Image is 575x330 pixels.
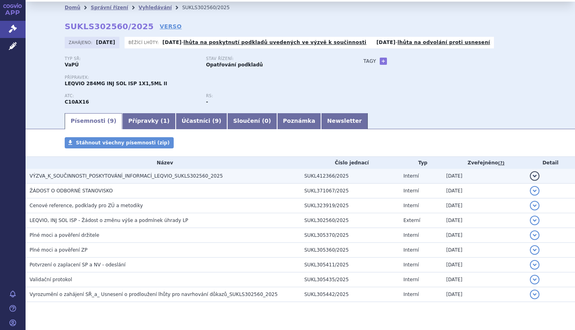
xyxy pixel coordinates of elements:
[96,40,115,45] strong: [DATE]
[91,5,128,10] a: Správní řízení
[442,213,526,228] td: [DATE]
[442,228,526,243] td: [DATE]
[30,247,87,253] span: Plné moci a pověření ZP
[300,213,399,228] td: SUKL302560/2025
[530,171,539,181] button: detail
[403,203,419,208] span: Interní
[30,232,99,238] span: Plné moci a pověření držitele
[122,113,175,129] a: Přípravky (1)
[300,258,399,272] td: SUKL305411/2025
[403,292,419,297] span: Interní
[403,188,419,194] span: Interní
[380,58,387,65] a: +
[163,118,167,124] span: 1
[300,228,399,243] td: SUKL305370/2025
[26,157,300,169] th: Název
[65,113,122,129] a: Písemnosti (9)
[277,113,321,129] a: Poznámka
[30,292,278,297] span: Vyrozumění o zahájení SŘ_a_ Usnesení o prodloužení lhůty pro navrhování důkazů_SUKLS302560_2025
[129,39,161,46] span: Běžící lhůty:
[76,140,170,146] span: Stáhnout všechny písemnosti (zip)
[399,157,442,169] th: Typ
[363,56,376,66] h3: Tagy
[206,62,263,68] strong: Opatřování podkladů
[227,113,277,129] a: Sloučení (0)
[377,39,490,46] p: -
[442,198,526,213] td: [DATE]
[530,230,539,240] button: detail
[526,157,575,169] th: Detail
[300,169,399,184] td: SUKL412366/2025
[442,287,526,302] td: [DATE]
[184,40,367,45] a: lhůta na poskytnutí podkladů uvedených ve výzvě k součinnosti
[403,247,419,253] span: Interní
[403,173,419,179] span: Interní
[300,157,399,169] th: Číslo jednací
[30,188,113,194] span: ŽÁDOST O ODBORNÉ STANOVISKO
[300,272,399,287] td: SUKL305435/2025
[182,2,240,14] li: SUKLS302560/2025
[65,75,347,80] p: Přípravek:
[160,22,182,30] a: VERSO
[65,62,79,68] strong: VaPÚ
[530,275,539,284] button: detail
[65,22,154,31] strong: SUKLS302560/2025
[215,118,219,124] span: 9
[30,173,223,179] span: VÝZVA_K_SOUČINNOSTI_POSKYTOVÁNÍ_INFORMACÍ_LEQVIO_SUKLS302560_2025
[300,243,399,258] td: SUKL305360/2025
[442,243,526,258] td: [DATE]
[498,160,504,166] abbr: (?)
[30,277,72,282] span: Validační protokol
[300,287,399,302] td: SUKL305442/2025
[442,184,526,198] td: [DATE]
[442,258,526,272] td: [DATE]
[139,5,172,10] a: Vyhledávání
[321,113,368,129] a: Newsletter
[397,40,490,45] a: lhůta na odvolání proti usnesení
[403,218,420,223] span: Externí
[403,277,419,282] span: Interní
[206,99,208,105] strong: -
[65,137,174,148] a: Stáhnout všechny písemnosti (zip)
[403,232,419,238] span: Interní
[530,260,539,270] button: detail
[300,184,399,198] td: SUKL371067/2025
[530,290,539,299] button: detail
[65,94,198,98] p: ATC:
[442,272,526,287] td: [DATE]
[163,40,182,45] strong: [DATE]
[65,5,80,10] a: Domů
[206,56,339,61] p: Stav řízení:
[30,218,188,223] span: LEQVIO, INJ SOL ISP - Žádost o změnu výše a podmínek úhrady LP
[30,262,125,268] span: Potvrzení o zaplacení SP a NV - odeslání
[442,157,526,169] th: Zveřejněno
[65,56,198,61] p: Typ SŘ:
[403,262,419,268] span: Interní
[65,81,167,86] span: LEQVIO 284MG INJ SOL ISP 1X1,5ML II
[110,118,114,124] span: 9
[163,39,367,46] p: -
[530,201,539,210] button: detail
[300,198,399,213] td: SUKL323919/2025
[206,94,339,98] p: RS:
[65,99,89,105] strong: INKLISIRAN
[176,113,227,129] a: Účastníci (9)
[377,40,396,45] strong: [DATE]
[264,118,268,124] span: 0
[69,39,94,46] span: Zahájeno:
[530,245,539,255] button: detail
[30,203,143,208] span: Cenové reference, podklady pro ZÚ a metodiky
[530,216,539,225] button: detail
[530,186,539,196] button: detail
[442,169,526,184] td: [DATE]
